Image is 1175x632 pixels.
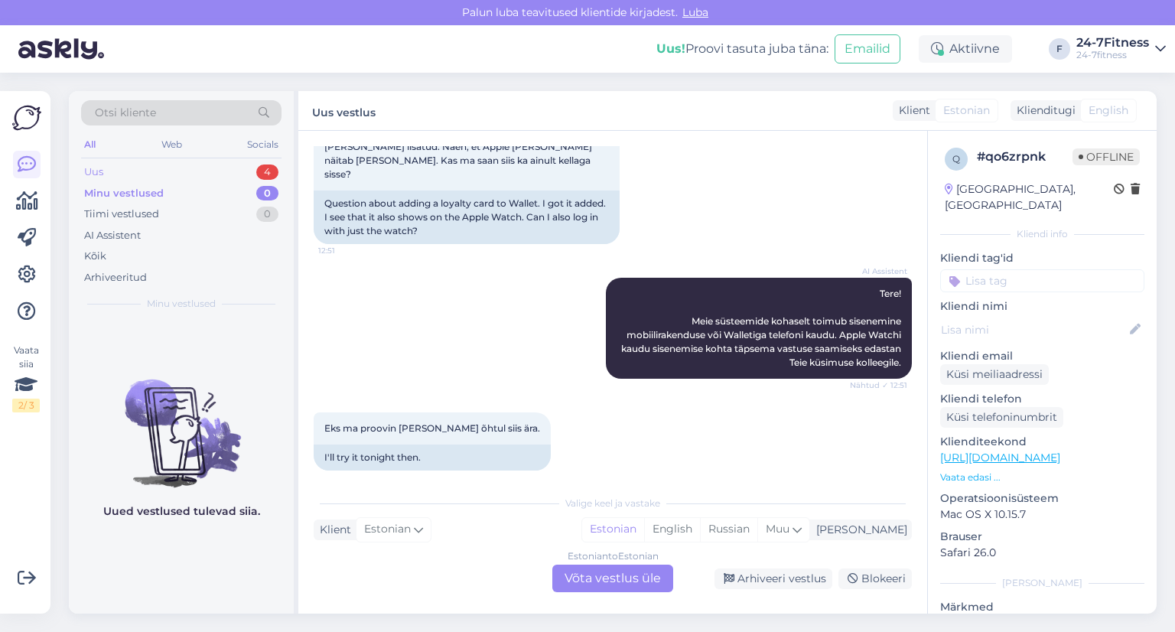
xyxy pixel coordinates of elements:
[850,266,907,277] span: AI Assistent
[940,599,1144,615] p: Märkmed
[84,270,147,285] div: Arhiveeritud
[84,228,141,243] div: AI Assistent
[1011,103,1076,119] div: Klienditugi
[714,568,832,589] div: Arhiveeri vestlus
[940,269,1144,292] input: Lisa tag
[568,549,659,563] div: Estonian to Estonian
[314,522,351,538] div: Klient
[1049,38,1070,60] div: F
[940,348,1144,364] p: Kliendi email
[314,497,912,510] div: Valige keel ja vastake
[95,105,156,121] span: Otsi kliente
[147,297,216,311] span: Minu vestlused
[364,521,411,538] span: Estonian
[244,135,282,155] div: Socials
[919,35,1012,63] div: Aktiivne
[1072,148,1140,165] span: Offline
[766,522,789,536] span: Muu
[940,407,1063,428] div: Küsi telefoninumbrit
[940,451,1060,464] a: [URL][DOMAIN_NAME]
[850,380,907,391] span: Nähtud ✓ 12:51
[940,250,1144,266] p: Kliendi tag'id
[256,207,278,222] div: 0
[69,352,294,490] img: No chats
[700,518,757,541] div: Russian
[838,568,912,589] div: Blokeeri
[940,471,1144,484] p: Vaata edasi ...
[12,103,41,132] img: Askly Logo
[318,471,376,483] span: 12:51
[940,391,1144,407] p: Kliendi telefon
[656,41,685,56] b: Uus!
[312,100,376,121] label: Uus vestlus
[943,103,990,119] span: Estonian
[940,529,1144,545] p: Brauser
[1076,49,1149,61] div: 24-7fitness
[644,518,700,541] div: English
[940,576,1144,590] div: [PERSON_NAME]
[84,186,164,201] div: Minu vestlused
[552,565,673,592] div: Võta vestlus üle
[103,503,260,520] p: Uued vestlused tulevad siia.
[318,245,376,256] span: 12:51
[1076,37,1149,49] div: 24-7Fitness
[940,298,1144,314] p: Kliendi nimi
[84,165,103,180] div: Uus
[314,445,551,471] div: I'll try it tonight then.
[656,40,828,58] div: Proovi tasuta juba täna:
[940,434,1144,450] p: Klienditeekond
[678,5,713,19] span: Luba
[940,364,1049,385] div: Küsi meiliaadressi
[1089,103,1128,119] span: English
[940,227,1144,241] div: Kliendi info
[256,165,278,180] div: 4
[582,518,644,541] div: Estonian
[952,153,960,165] span: q
[940,545,1144,561] p: Safari 26.0
[810,522,907,538] div: [PERSON_NAME]
[158,135,185,155] div: Web
[324,422,540,434] span: Eks ma proovin [PERSON_NAME] õhtul siis ära.
[941,321,1127,338] input: Lisa nimi
[84,207,159,222] div: Tiimi vestlused
[12,344,40,412] div: Vaata siia
[256,186,278,201] div: 0
[12,399,40,412] div: 2 / 3
[940,507,1144,523] p: Mac OS X 10.15.7
[893,103,930,119] div: Klient
[977,148,1072,166] div: # qo6zrpnk
[945,181,1114,213] div: [GEOGRAPHIC_DATA], [GEOGRAPHIC_DATA]
[314,191,620,244] div: Question about adding a loyalty card to Wallet. I got it added. I see that it also shows on the A...
[1076,37,1166,61] a: 24-7Fitness24-7fitness
[940,490,1144,507] p: Operatsioonisüsteem
[84,249,106,264] div: Kõik
[835,34,900,64] button: Emailid
[81,135,99,155] div: All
